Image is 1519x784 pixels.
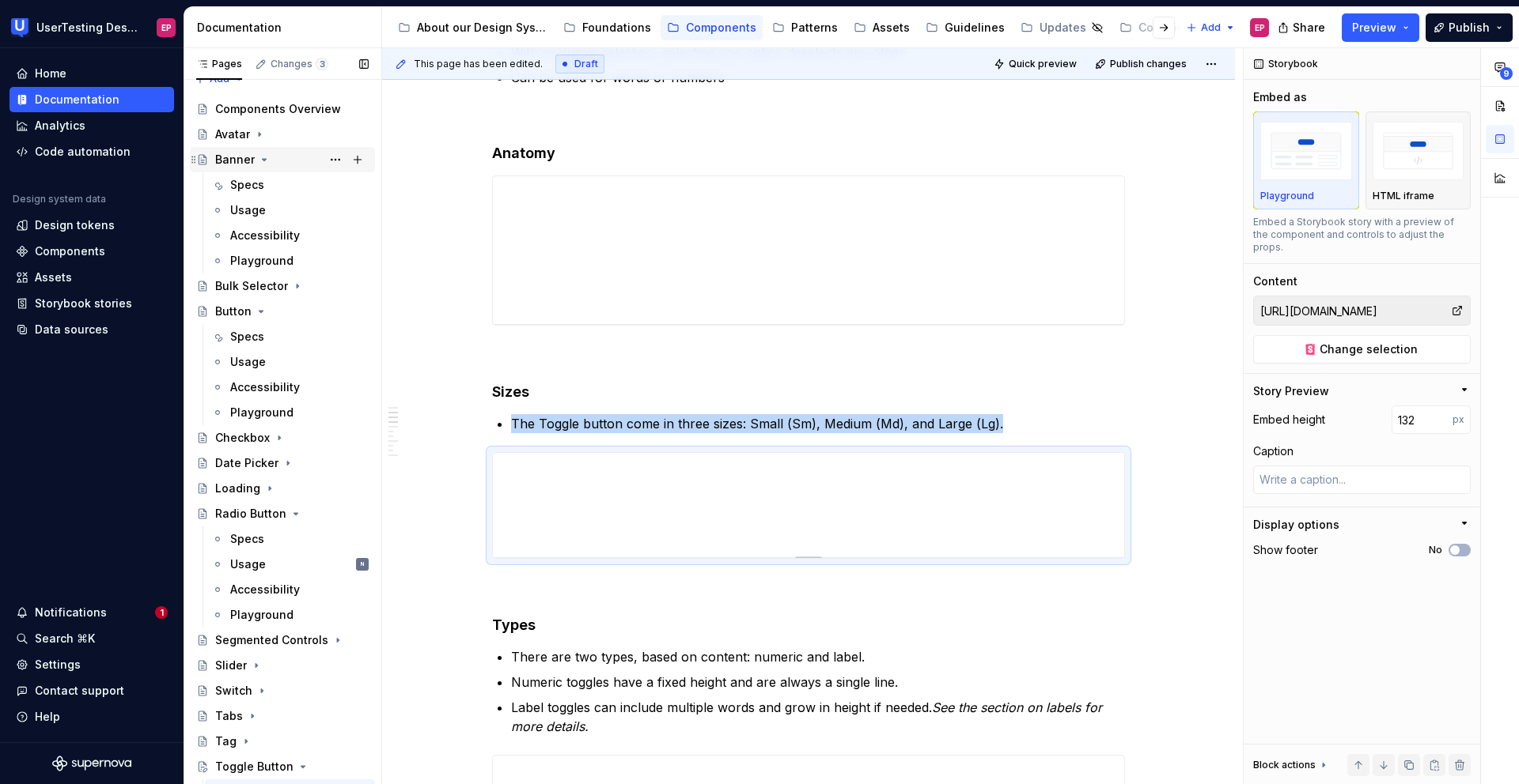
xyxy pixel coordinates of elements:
[215,733,237,749] div: Tag
[161,21,172,34] div: EP
[1113,15,1282,40] a: Composable Patterns
[230,228,300,243] div: Accessibility
[190,653,375,678] a: Slider
[1253,89,1307,105] div: Embed as
[791,20,838,36] div: Patterns
[492,616,1125,635] h4: Types
[35,683,124,699] div: Contact support
[215,506,286,522] div: Radio Button
[492,383,1125,401] h4: Sizes
[190,122,375,147] a: Avatar
[1453,413,1464,426] p: px
[190,729,375,754] a: Tag
[35,144,131,160] div: Code automation
[1090,53,1194,75] button: Publish changes
[9,678,174,703] button: Contact support
[230,253,294,269] div: Playground
[35,709,60,725] div: Help
[190,628,375,653] a: Segmented Controls
[1270,13,1335,42] button: Share
[215,303,252,319] div: Button
[1500,67,1513,80] span: 9
[190,425,375,450] a: Checkbox
[9,652,174,677] a: Settings
[35,66,66,81] div: Home
[215,430,270,446] div: Checkbox
[1260,190,1314,202] p: Playground
[35,296,132,311] div: Storybook stories
[582,20,651,36] div: Foundations
[35,322,108,337] div: Data sources
[230,582,300,597] div: Accessibility
[190,96,375,122] a: Components Overview
[1253,383,1471,399] button: Story Preview
[511,647,1125,666] p: There are two types, based on content: numeric and label.
[1253,412,1325,428] div: Embed height
[205,577,375,602] a: Accessibility
[230,202,266,218] div: Usage
[35,657,81,673] div: Settings
[155,606,168,619] span: 1
[215,708,243,724] div: Tabs
[1253,443,1294,459] div: Caption
[52,756,131,771] a: Supernova Logo
[35,243,105,259] div: Components
[1253,754,1330,776] div: Block actions
[190,273,375,299] a: Bulk Selector
[945,20,1005,36] div: Guidelines
[205,223,375,248] a: Accessibility
[847,15,916,40] a: Assets
[1392,405,1453,434] input: Auto
[1253,517,1471,533] button: Display options
[215,658,247,673] div: Slider
[230,379,300,395] div: Accessibility
[511,414,1125,433] p: The Toggle button come in three sizes: Small (Sm), Medium (Md), and Large (Lg).
[1253,542,1318,558] div: Show footer
[230,556,266,572] div: Usage
[35,605,107,620] div: Notifications
[492,144,1125,163] h4: Anatomy
[9,61,174,86] a: Home
[511,698,1125,736] p: Label toggles can include multiple words and grow in height if needed.
[392,15,554,40] a: About our Design System
[205,349,375,375] a: Usage
[557,15,657,40] a: Foundations
[1342,13,1419,42] button: Preview
[1253,273,1297,289] div: Content
[989,53,1084,75] button: Quick preview
[205,324,375,349] a: Specs
[1181,17,1241,39] button: Add
[215,759,294,775] div: Toggle Button
[1253,517,1339,533] div: Display options
[873,20,910,36] div: Assets
[205,552,375,577] a: UsageN
[215,632,328,648] div: Segmented Controls
[1110,58,1187,70] span: Publish changes
[1366,111,1472,209] button: placeholderHTML iframe
[36,20,138,36] div: UserTesting Design System
[1255,21,1265,34] div: EP
[205,248,375,273] a: Playground
[230,531,264,547] div: Specs
[190,299,375,324] a: Button
[9,317,174,342] a: Data sources
[1014,15,1110,40] a: Updates
[392,12,1178,43] div: Page tree
[190,678,375,703] a: Switch
[190,450,375,476] a: Date Picker
[1426,13,1513,42] button: Publish
[574,58,598,70] span: Draft
[1293,20,1325,36] span: Share
[230,329,264,345] div: Specs
[3,10,180,44] button: UserTesting Design SystemEP
[511,673,1125,692] p: Numeric toggles have a fixed height and are always a single line.
[1260,122,1352,179] img: placeholder
[190,476,375,501] a: Loading
[361,556,364,572] div: N
[686,20,756,36] div: Components
[35,118,85,134] div: Analytics
[9,600,174,625] button: Notifications1
[9,265,174,290] a: Assets
[205,172,375,198] a: Specs
[11,18,30,37] img: 41adf70f-fc1c-4662-8e2d-d2ab9c673b1b.png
